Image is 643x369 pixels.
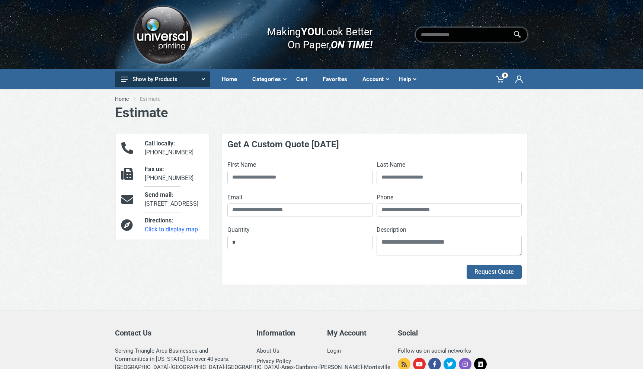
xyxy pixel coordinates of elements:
b: YOU [301,25,321,38]
a: Privacy Policy [256,358,291,365]
a: Home [115,95,129,103]
label: Description [377,225,406,234]
nav: breadcrumb [115,95,528,103]
div: Follow us on social networks [398,347,528,355]
div: Favorites [317,71,357,87]
i: ON TIME! [331,38,372,51]
h5: Social [398,328,528,337]
div: Help [394,71,421,87]
div: Account [357,71,394,87]
label: Email [227,193,242,202]
div: Making Look Better On Paper, [252,18,372,51]
span: Directions: [145,217,173,224]
span: Send mail: [145,191,173,198]
h4: Get A Custom Quote [DATE] [227,139,522,150]
a: Login [327,347,341,354]
label: Quantity [227,225,250,234]
h5: My Account [327,328,387,337]
li: Estimate [140,95,172,103]
a: Cart [291,69,317,89]
a: Favorites [317,69,357,89]
label: Last Name [377,160,405,169]
a: Click to display map [145,226,198,233]
img: Logo.png [131,3,194,66]
h5: Contact Us [115,328,245,337]
span: 0 [502,73,508,78]
div: [PHONE_NUMBER] [139,139,209,157]
label: Phone [377,193,393,202]
h1: Estimate [115,105,528,121]
button: Show by Products [115,71,210,87]
a: About Us [256,347,279,354]
span: Call locally: [145,140,175,147]
h5: Information [256,328,316,337]
div: [STREET_ADDRESS] [139,190,209,208]
div: Cart [291,71,317,87]
a: Home [217,69,247,89]
div: Categories [247,71,291,87]
a: 0 [491,69,510,89]
label: First Name [227,160,256,169]
div: Home [217,71,247,87]
span: Fax us: [145,166,164,173]
button: Request Quote [467,265,522,279]
div: [PHONE_NUMBER] [139,165,209,183]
